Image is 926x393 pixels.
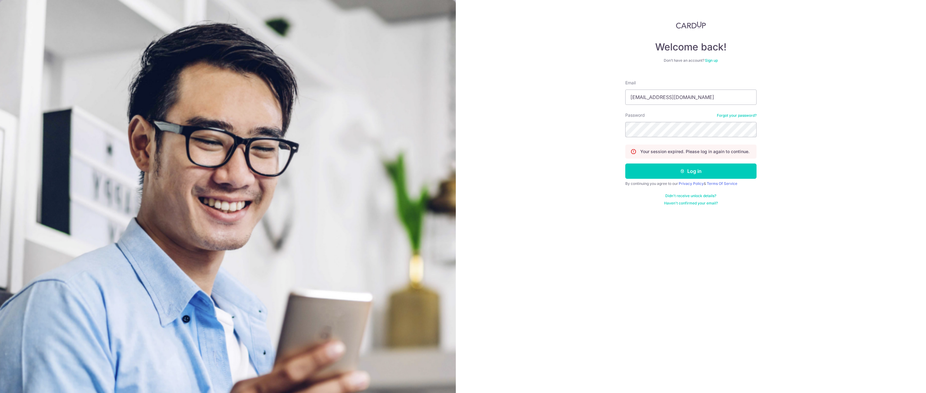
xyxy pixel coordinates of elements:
a: Privacy Policy [679,181,704,186]
p: Your session expired. Please log in again to continue. [640,149,750,155]
a: Terms Of Service [707,181,737,186]
label: Password [625,112,645,118]
div: By continuing you agree to our & [625,181,757,186]
a: Haven't confirmed your email? [664,201,718,206]
button: Log in [625,163,757,179]
label: Email [625,80,636,86]
input: Enter your Email [625,90,757,105]
a: Sign up [705,58,718,63]
div: Don’t have an account? [625,58,757,63]
a: Didn't receive unlock details? [665,193,716,198]
img: CardUp Logo [676,21,706,29]
a: Forgot your password? [717,113,757,118]
h4: Welcome back! [625,41,757,53]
